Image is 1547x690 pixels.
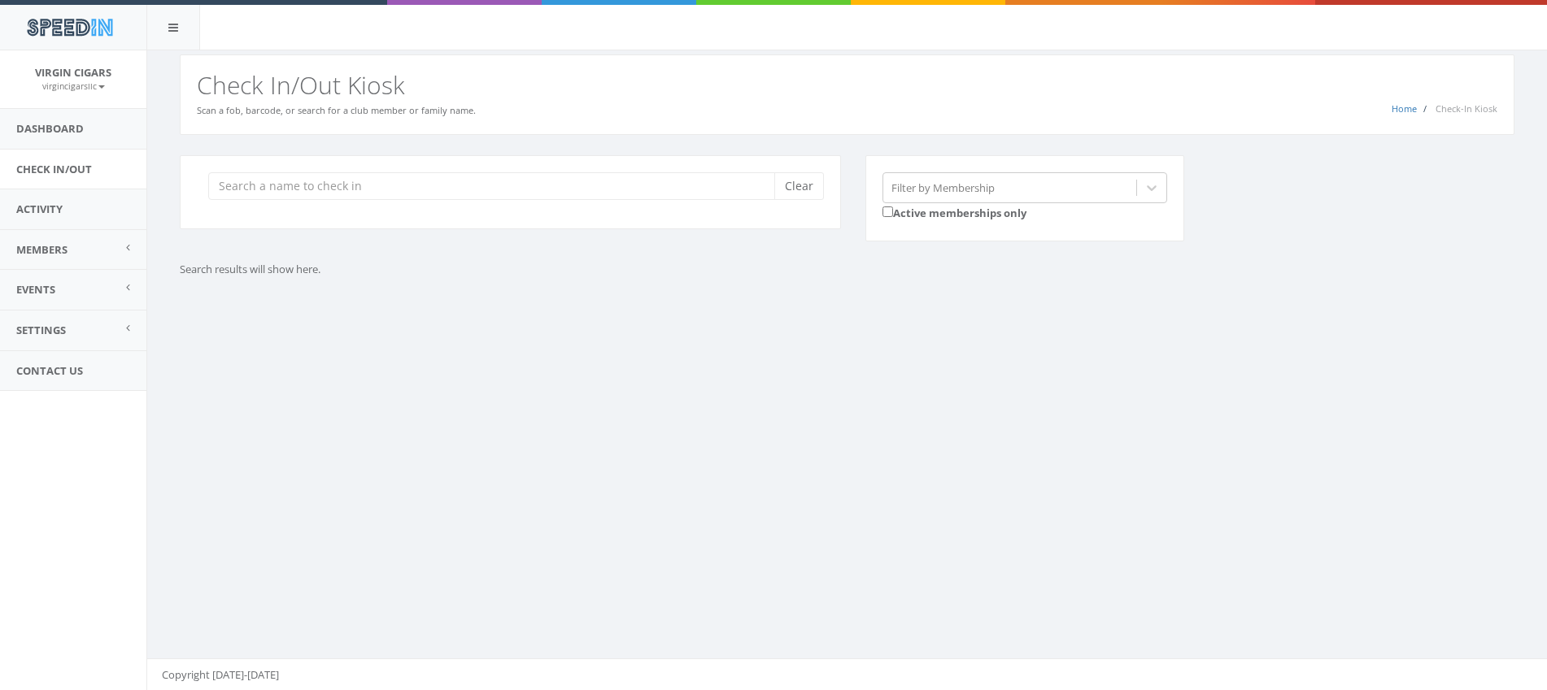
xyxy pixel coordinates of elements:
h2: Check In/Out Kiosk [197,72,1497,98]
span: Events [16,282,55,297]
a: virgincigarsllc [42,78,105,93]
p: Search results will show here. [180,262,936,277]
span: Members [16,242,68,257]
a: Home [1392,102,1417,115]
label: Active memberships only [882,203,1026,221]
span: Contact Us [16,363,83,378]
button: Clear [774,172,824,200]
div: Filter by Membership [891,180,995,195]
input: Search a name to check in [208,172,787,200]
small: virgincigarsllc [42,80,105,92]
span: Settings [16,323,66,337]
small: Scan a fob, barcode, or search for a club member or family name. [197,104,476,116]
input: Active memberships only [882,206,893,217]
span: Check-In Kiosk [1436,102,1497,115]
span: Virgin Cigars [35,65,111,80]
img: speedin_logo.png [19,12,120,42]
